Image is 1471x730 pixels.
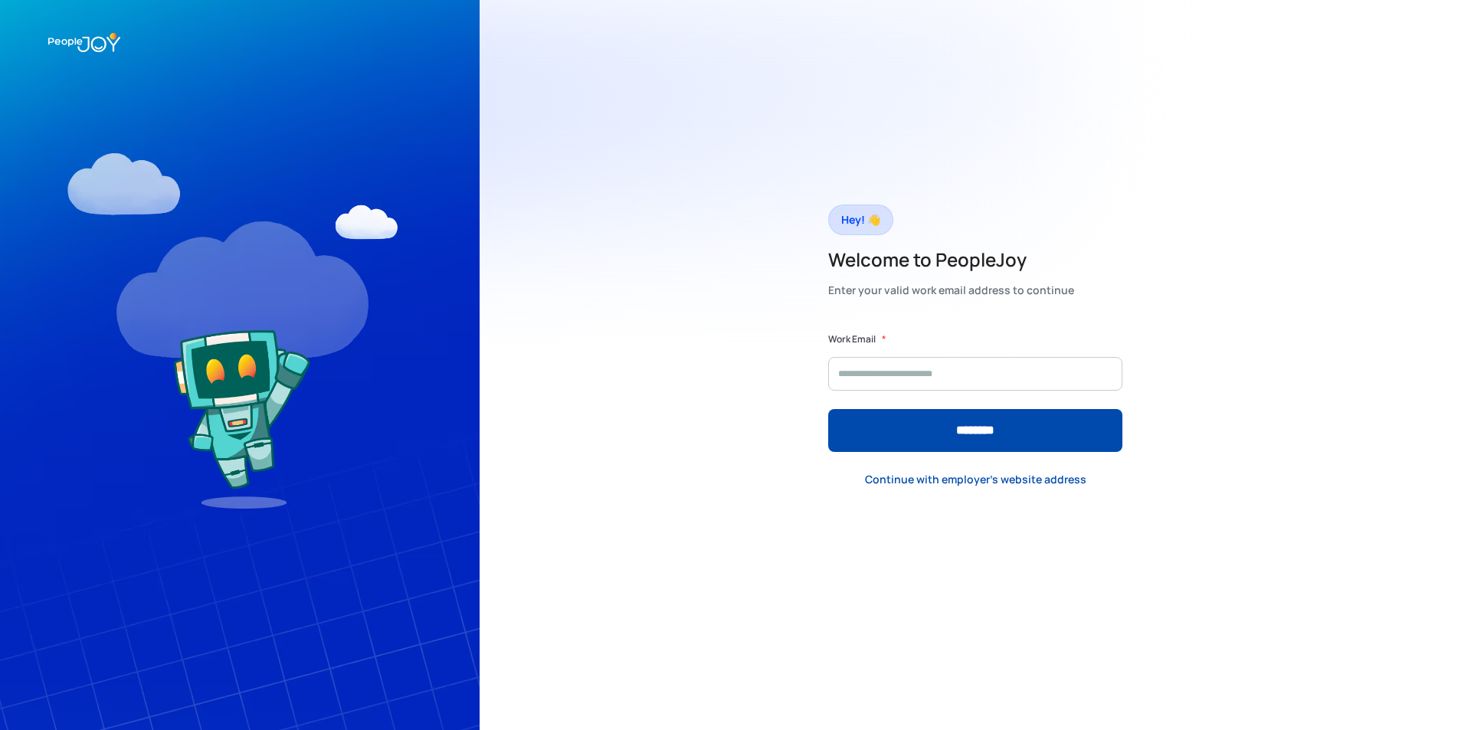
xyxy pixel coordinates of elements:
[853,463,1099,495] a: Continue with employer's website address
[841,209,880,231] div: Hey! 👋
[828,332,876,347] label: Work Email
[828,332,1122,452] form: Form
[828,247,1074,272] h2: Welcome to PeopleJoy
[865,472,1086,487] div: Continue with employer's website address
[828,280,1074,301] div: Enter your valid work email address to continue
